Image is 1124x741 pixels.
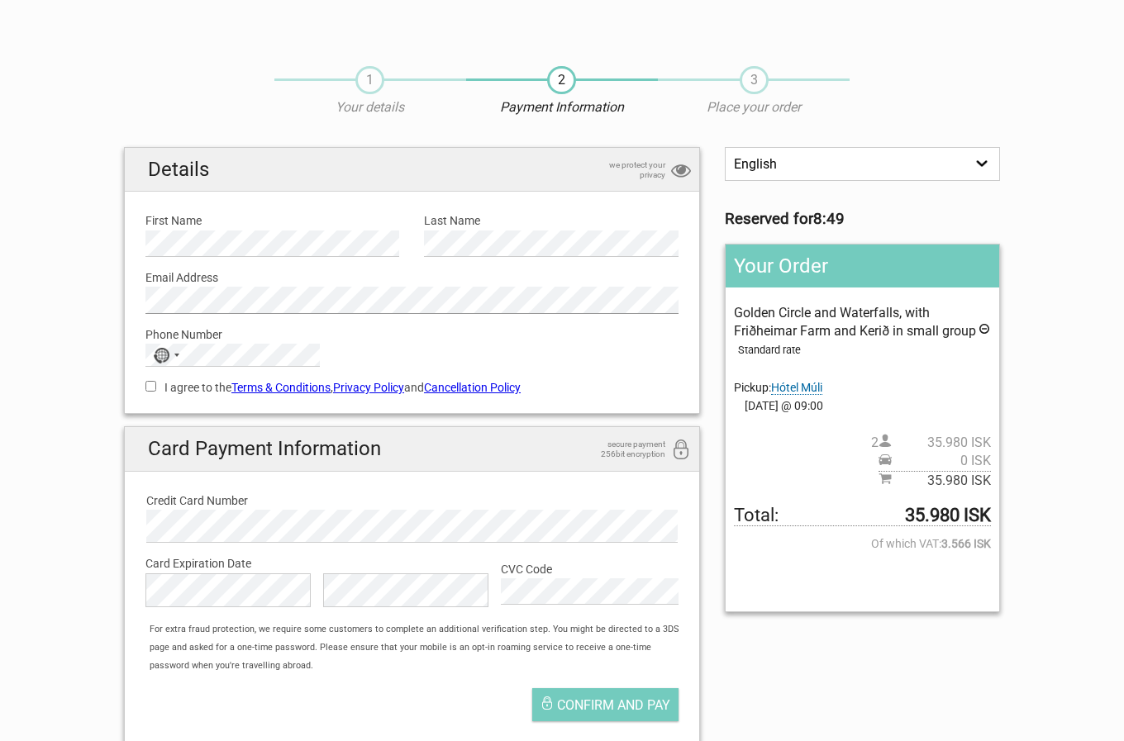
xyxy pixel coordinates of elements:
[734,397,991,415] span: [DATE] @ 09:00
[146,492,678,510] label: Credit Card Number
[734,506,991,525] span: Total to be paid
[145,268,679,287] label: Email Address
[146,344,188,366] button: Selected country
[734,534,991,553] span: Of which VAT:
[658,98,850,116] p: Place your order
[125,427,699,471] h2: Card Payment Information
[145,378,679,397] label: I agree to the , and
[532,688,679,721] button: Confirm and pay
[892,472,991,490] span: 35.980 ISK
[424,211,678,230] label: Last Name
[871,434,991,452] span: 2 person(s)
[671,439,691,462] i: 256bit encryption
[145,554,679,572] label: Card Expiration Date
[734,305,976,339] span: Golden Circle and Waterfalls, with Friðheimar Farm and Kerið in small group
[740,66,769,94] span: 3
[501,560,679,578] label: CVC Code
[424,381,521,394] a: Cancellation Policy
[726,245,999,287] h2: Your Order
[23,29,187,42] p: We're away right now. Please check back later!
[583,160,665,180] span: we protect your privacy
[145,211,399,230] label: First Name
[547,66,576,94] span: 2
[355,66,384,94] span: 1
[879,452,991,470] span: Pickup price
[734,381,822,394] span: Pickup:
[190,26,210,45] button: Open LiveChat chat widget
[879,471,991,490] span: Subtotal
[771,381,822,395] span: Change pickup place
[557,697,670,713] span: Confirm and pay
[813,210,845,228] strong: 8:49
[671,160,691,183] i: privacy protection
[738,341,991,359] div: Standard rate
[274,98,466,116] p: Your details
[231,381,331,394] a: Terms & Conditions
[141,620,699,676] div: For extra fraud protection, we require some customers to complete an additional verification step...
[145,325,679,344] label: Phone Number
[941,534,991,553] strong: 3.566 ISK
[583,439,665,459] span: secure payment 256bit encryption
[725,210,1000,228] h3: Reserved for
[125,148,699,192] h2: Details
[892,452,991,470] span: 0 ISK
[333,381,404,394] a: Privacy Policy
[892,434,991,452] span: 35.980 ISK
[905,506,991,525] strong: 35.980 ISK
[466,98,658,116] p: Payment Information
